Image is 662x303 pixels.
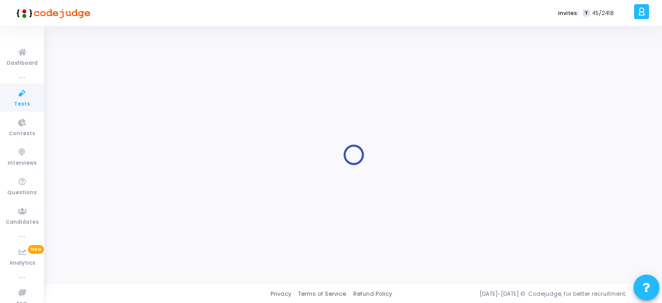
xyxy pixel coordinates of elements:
[392,290,649,298] div: [DATE]-[DATE] © Codejudge, for better recruitment.
[583,9,590,17] span: T
[6,218,39,227] span: Candidates
[353,290,392,298] a: Refund Policy
[592,9,614,18] span: 45/2418
[14,100,30,109] span: Tests
[13,3,91,23] img: logo
[270,290,291,298] a: Privacy
[8,159,37,168] span: Interviews
[558,9,579,18] label: Invites:
[298,290,346,298] a: Terms of Service
[7,189,37,197] span: Questions
[28,245,44,254] span: New
[7,59,38,68] span: Dashboard
[9,259,35,268] span: Analytics
[9,129,35,138] span: Contests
